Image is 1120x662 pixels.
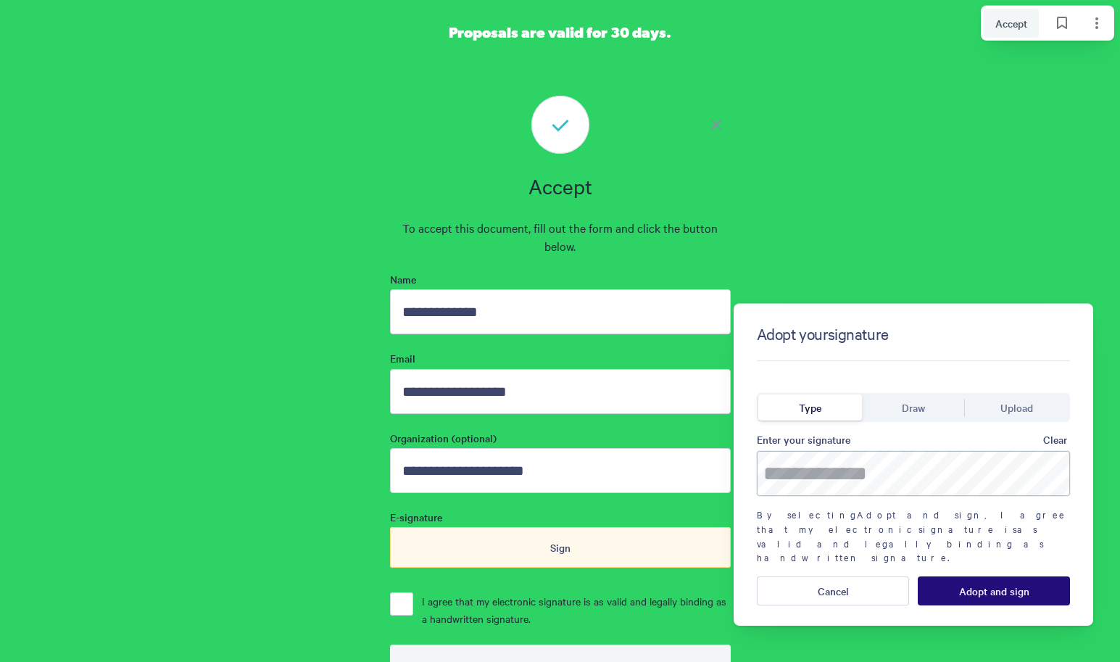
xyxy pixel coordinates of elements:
span: Type [799,400,821,415]
span: Sign [550,539,571,555]
span: Draw [902,400,925,415]
button: Accept [984,9,1039,38]
h4: Adopt your signature [757,324,889,360]
p: I agree that my electronic signature is as valid and legally binding as a handwritten signature. [422,592,731,627]
button: Clear [1040,428,1070,451]
label: Name [390,273,731,289]
span: Clear [1043,434,1067,445]
span: By selecting Adopt and sign , I agree that my electronic signature is as valid and legally bindin... [757,508,1070,564]
button: Page options [1082,9,1111,38]
span: Adopt and sign [959,585,1029,597]
span: E-signature [390,510,731,524]
button: Adopt and sign [918,576,1070,605]
h3: Accept [390,171,731,202]
span: Enter your signature [757,431,850,447]
label: Organization (optional) [390,431,731,448]
button: Cancel [757,576,909,605]
button: Close [702,110,731,139]
span: Proposals are valid for 30 days. [449,27,671,41]
span: Cancel [818,585,849,597]
span: Upload [1000,400,1033,415]
button: Sign [390,527,731,568]
label: Email [390,352,731,368]
span: To accept this document, fill out the form and click the button below. [390,219,731,255]
div: Signature type [757,390,1070,422]
span: Accept [995,15,1027,31]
